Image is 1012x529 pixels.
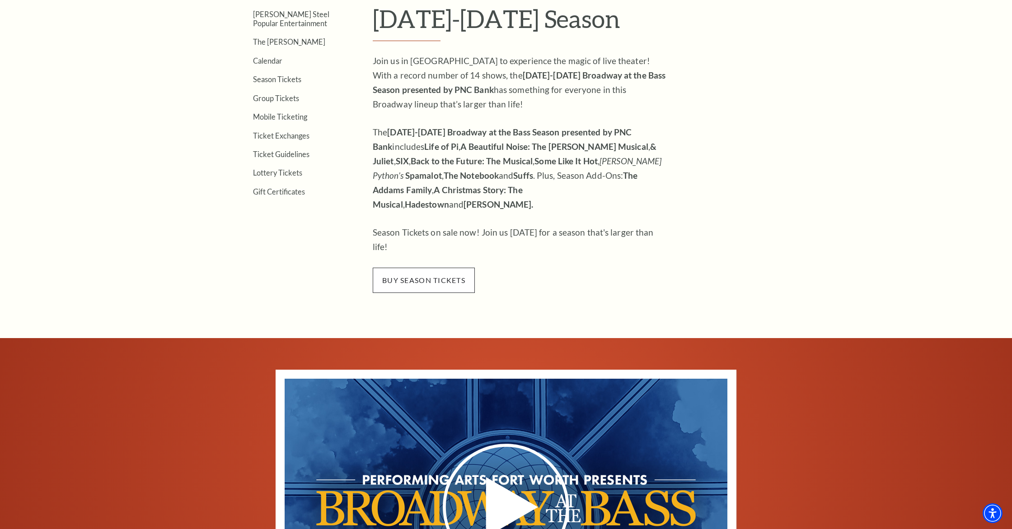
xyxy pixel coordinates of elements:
[253,168,302,177] a: Lottery Tickets
[373,141,656,166] strong: & Juliet
[253,10,329,27] a: [PERSON_NAME] Steel Popular Entertainment
[253,37,325,46] a: The [PERSON_NAME]
[253,56,282,65] a: Calendar
[464,199,533,209] strong: [PERSON_NAME].
[373,225,666,254] p: Season Tickets on sale now! Join us [DATE] for a season that's larger than life!
[373,170,637,195] strong: The Addams Family
[373,185,523,209] strong: A Christmas Story: The Musical
[373,4,786,41] h1: [DATE]-[DATE] Season
[460,141,648,152] strong: A Beautiful Noise: The [PERSON_NAME] Musical
[253,94,299,102] a: Group Tickets
[411,156,533,166] strong: Back to the Future: The Musical
[373,274,475,285] a: buy season tickets
[405,199,449,209] strong: Hadestown
[396,156,409,166] strong: SIX
[534,156,598,166] strong: Some Like It Hot
[424,141,459,152] strong: Life of Pi
[405,170,442,181] strong: Spamalot
[983,503,1003,523] div: Accessibility Menu
[253,75,301,84] a: Season Tickets
[253,150,309,158] a: Ticket Guidelines
[373,127,632,152] strong: [DATE]-[DATE] Broadway at the Bass Season presented by PNC Bank
[444,170,499,181] strong: The Notebook
[253,131,309,140] a: Ticket Exchanges
[373,54,666,111] p: Join us in [GEOGRAPHIC_DATA] to experience the magic of live theater! With a record number of 14 ...
[253,112,307,121] a: Mobile Ticketing
[373,125,666,212] p: The includes , , , , , , , and . Plus, Season Add-Ons: , , and
[373,156,661,181] em: [PERSON_NAME] Python’s
[253,187,305,196] a: Gift Certificates
[513,170,533,181] strong: Suffs
[373,70,665,95] strong: [DATE]-[DATE] Broadway at the Bass Season presented by PNC Bank
[373,268,475,293] span: buy season tickets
